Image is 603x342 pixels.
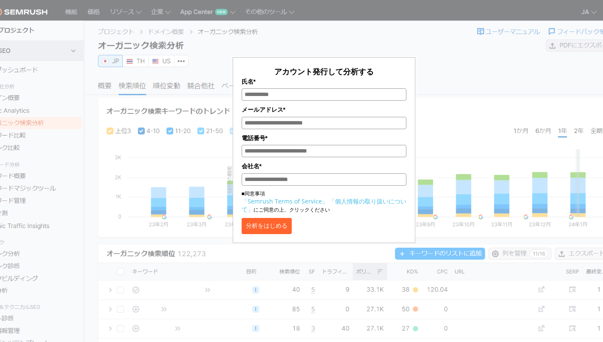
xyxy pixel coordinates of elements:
button: 分析をはじめる [242,218,292,234]
label: メールアドレス* [242,105,406,114]
p: ■同意事項 にご同意の上、クリックください [242,190,406,214]
label: 電話番号* [242,133,406,143]
a: 「個人情報の取り扱いについて」 [242,197,406,213]
span: アカウント発行して分析する [274,66,374,76]
a: 「Semrush Terms of Service」 [242,197,328,205]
